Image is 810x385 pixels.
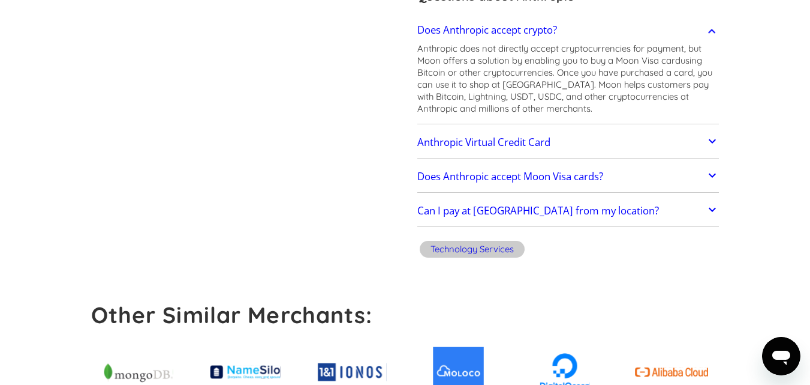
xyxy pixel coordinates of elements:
h2: Does Anthropic accept Moon Visa cards? [417,171,603,183]
h2: Anthropic Virtual Credit Card [417,136,550,148]
a: Does Anthropic accept crypto? [417,17,719,43]
a: Can I pay at [GEOGRAPHIC_DATA] from my location? [417,199,719,224]
a: Technology Services [417,239,527,262]
strong: Other Similar Merchants: [91,301,373,329]
h2: Can I pay at [GEOGRAPHIC_DATA] from my location? [417,205,659,217]
p: Anthropic does not directly accept cryptocurrencies for payment, but Moon offers a solution by en... [417,43,719,115]
a: Does Anthropic accept Moon Visa cards? [417,164,719,189]
h2: Does Anthropic accept crypto? [417,24,557,36]
div: Technology Services [430,243,514,255]
iframe: Button to launch messaging window [762,337,800,375]
a: Anthropic Virtual Credit Card [417,130,719,155]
